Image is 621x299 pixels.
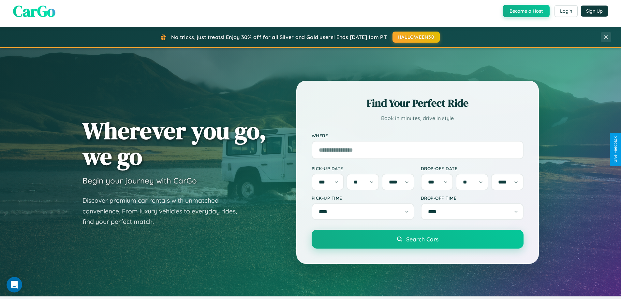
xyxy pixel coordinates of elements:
label: Pick-up Time [312,195,414,201]
div: Give Feedback [613,136,618,163]
label: Pick-up Date [312,166,414,171]
h2: Find Your Perfect Ride [312,96,524,110]
h1: Wherever you go, we go [82,118,266,169]
button: Search Cars [312,230,524,249]
span: Search Cars [406,236,438,243]
p: Discover premium car rentals with unmatched convenience. From luxury vehicles to everyday rides, ... [82,195,245,227]
button: HALLOWEEN30 [392,32,440,43]
label: Drop-off Time [421,195,524,201]
h3: Begin your journey with CarGo [82,176,197,185]
label: Drop-off Date [421,166,524,171]
button: Sign Up [581,6,608,17]
span: No tricks, just treats! Enjoy 30% off for all Silver and Gold users! Ends [DATE] 1pm PT. [171,34,388,40]
button: Login [554,5,578,17]
label: Where [312,133,524,138]
span: CarGo [13,0,55,22]
p: Book in minutes, drive in style [312,114,524,123]
button: Become a Host [503,5,550,17]
iframe: Intercom live chat [7,277,22,292]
